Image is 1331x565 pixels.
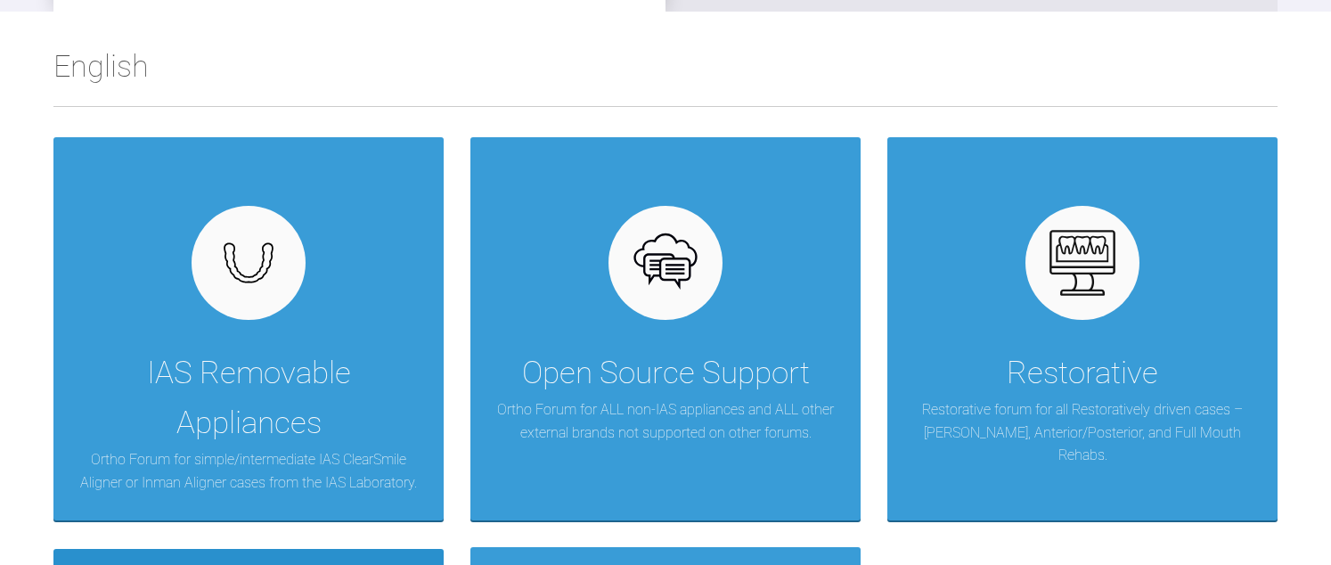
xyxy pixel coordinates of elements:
[497,398,834,444] p: Ortho Forum for ALL non-IAS appliances and ALL other external brands not supported on other forums.
[215,237,283,289] img: removables.927eaa4e.svg
[522,348,810,398] div: Open Source Support
[80,448,417,494] p: Ortho Forum for simple/intermediate IAS ClearSmile Aligner or Inman Aligner cases from the IAS La...
[53,137,444,520] a: IAS Removable AppliancesOrtho Forum for simple/intermediate IAS ClearSmile Aligner or Inman Align...
[887,137,1278,520] a: RestorativeRestorative forum for all Restoratively driven cases – [PERSON_NAME], Anterior/Posteri...
[470,137,861,520] a: Open Source SupportOrtho Forum for ALL non-IAS appliances and ALL other external brands not suppo...
[80,348,417,448] div: IAS Removable Appliances
[1049,229,1117,298] img: restorative.65e8f6b6.svg
[914,398,1251,467] p: Restorative forum for all Restoratively driven cases – [PERSON_NAME], Anterior/Posterior, and Ful...
[632,229,700,298] img: opensource.6e495855.svg
[53,42,1278,106] h2: English
[1007,348,1158,398] div: Restorative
